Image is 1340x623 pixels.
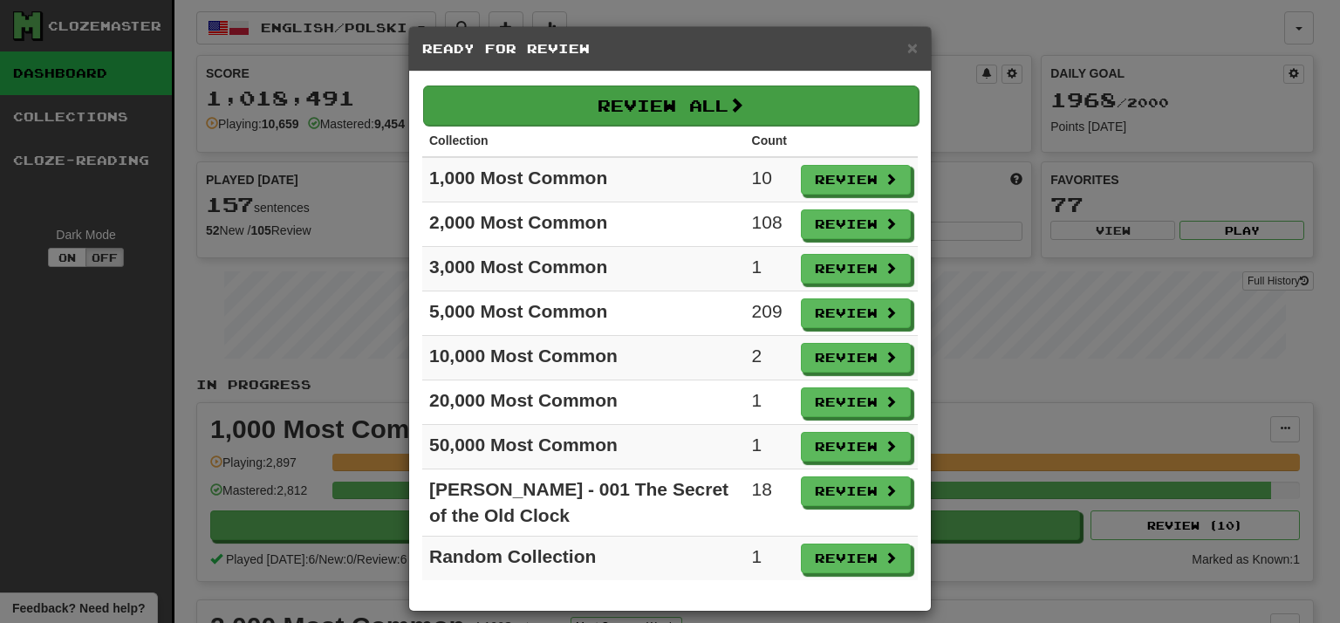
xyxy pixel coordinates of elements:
[745,537,794,581] td: 1
[801,476,911,506] button: Review
[801,432,911,462] button: Review
[745,380,794,425] td: 1
[745,125,794,157] th: Count
[422,336,745,380] td: 10,000 Most Common
[745,425,794,469] td: 1
[907,38,918,57] button: Close
[422,469,745,537] td: [PERSON_NAME] - 001 The Secret of the Old Clock
[422,125,745,157] th: Collection
[801,254,911,284] button: Review
[745,336,794,380] td: 2
[422,40,918,58] h5: Ready for Review
[422,291,745,336] td: 5,000 Most Common
[801,343,911,373] button: Review
[422,537,745,581] td: Random Collection
[422,202,745,247] td: 2,000 Most Common
[422,425,745,469] td: 50,000 Most Common
[745,202,794,247] td: 108
[423,86,919,126] button: Review All
[745,157,794,202] td: 10
[745,469,794,537] td: 18
[422,157,745,202] td: 1,000 Most Common
[422,380,745,425] td: 20,000 Most Common
[801,298,911,328] button: Review
[907,38,918,58] span: ×
[745,247,794,291] td: 1
[801,209,911,239] button: Review
[801,165,911,195] button: Review
[422,247,745,291] td: 3,000 Most Common
[801,387,911,417] button: Review
[801,544,911,573] button: Review
[745,291,794,336] td: 209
